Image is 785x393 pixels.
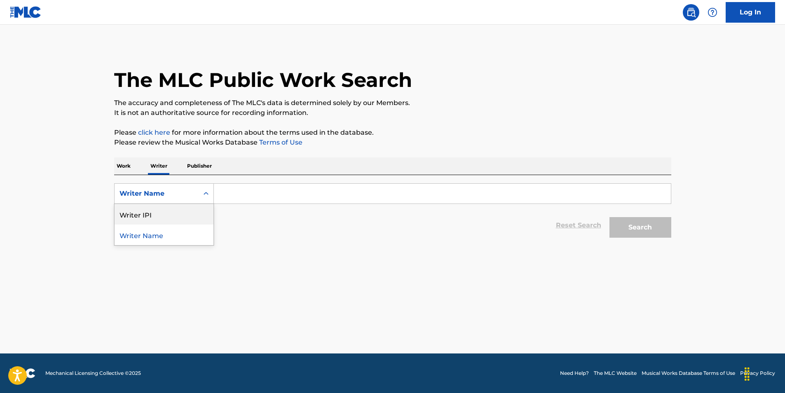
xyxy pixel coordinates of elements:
div: Help [704,4,721,21]
a: click here [138,129,170,136]
img: help [708,7,717,17]
div: Writer Name [120,189,194,199]
a: Terms of Use [258,138,302,146]
a: Public Search [683,4,699,21]
a: Need Help? [560,370,589,377]
div: Writer Name [115,225,213,245]
img: MLC Logo [10,6,42,18]
div: Writer IPI [115,204,213,225]
a: Privacy Policy [740,370,775,377]
p: Writer [148,157,170,175]
a: The MLC Website [594,370,637,377]
span: Mechanical Licensing Collective © 2025 [45,370,141,377]
h1: The MLC Public Work Search [114,68,412,92]
p: Work [114,157,133,175]
p: Publisher [185,157,214,175]
form: Search Form [114,183,671,242]
a: Log In [726,2,775,23]
p: Please review the Musical Works Database [114,138,671,147]
p: It is not an authoritative source for recording information. [114,108,671,118]
iframe: Chat Widget [744,353,785,393]
img: search [686,7,696,17]
img: logo [10,368,35,378]
p: Please for more information about the terms used in the database. [114,128,671,138]
div: Drag [740,362,754,386]
p: The accuracy and completeness of The MLC's data is determined solely by our Members. [114,98,671,108]
a: Musical Works Database Terms of Use [642,370,735,377]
